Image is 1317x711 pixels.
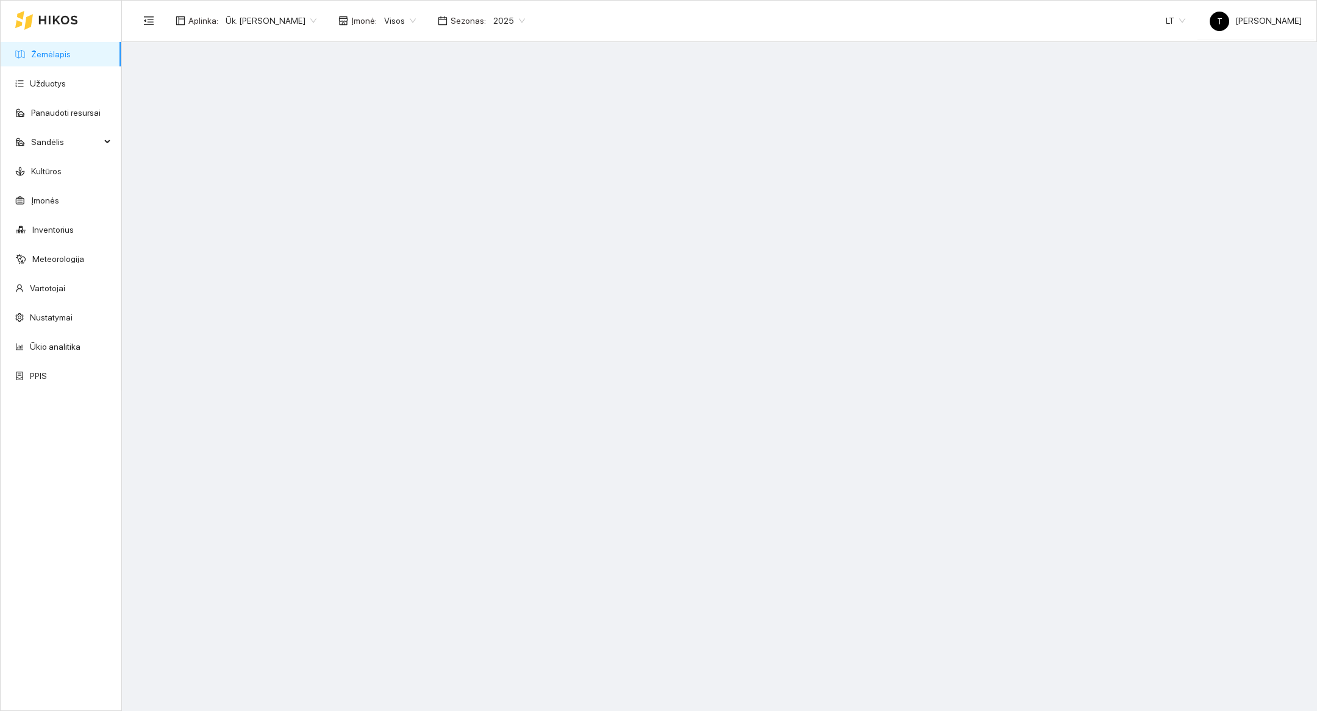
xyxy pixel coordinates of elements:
[32,225,74,235] a: Inventorius
[30,79,66,88] a: Užduotys
[31,166,62,176] a: Kultūros
[1210,16,1302,26] span: [PERSON_NAME]
[338,16,348,26] span: shop
[351,14,377,27] span: Įmonė :
[176,16,185,26] span: layout
[438,16,448,26] span: calendar
[226,12,316,30] span: Ūk. Sigitas Krivickas
[188,14,218,27] span: Aplinka :
[30,342,80,352] a: Ūkio analitika
[143,15,154,26] span: menu-fold
[30,371,47,381] a: PPIS
[137,9,161,33] button: menu-fold
[1166,12,1185,30] span: LT
[30,313,73,322] a: Nustatymai
[451,14,486,27] span: Sezonas :
[31,49,71,59] a: Žemėlapis
[31,108,101,118] a: Panaudoti resursai
[31,196,59,205] a: Įmonės
[384,12,416,30] span: Visos
[1217,12,1222,31] span: T
[31,130,101,154] span: Sandėlis
[30,283,65,293] a: Vartotojai
[493,12,525,30] span: 2025
[32,254,84,264] a: Meteorologija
